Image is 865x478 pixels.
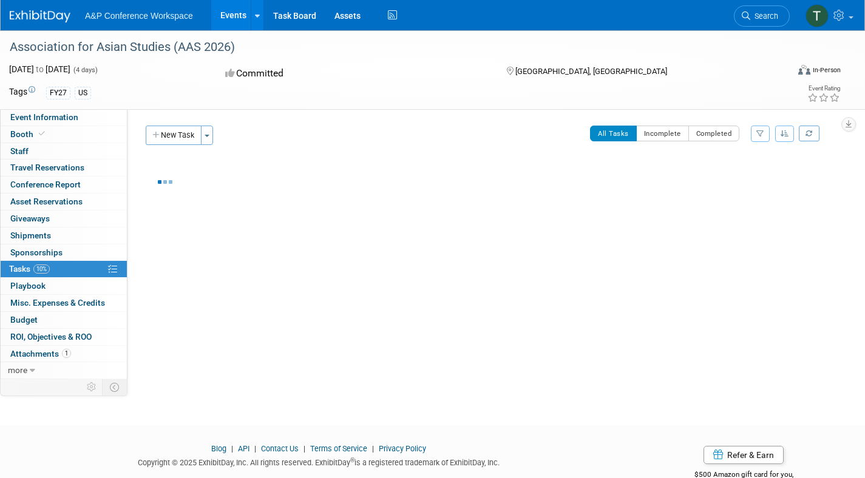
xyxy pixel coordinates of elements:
sup: ® [350,457,354,463]
span: Booth [10,129,47,139]
a: Terms of Service [310,444,367,453]
a: Playbook [1,278,127,294]
a: Shipments [1,227,127,244]
td: Tags [9,86,35,99]
span: [GEOGRAPHIC_DATA], [GEOGRAPHIC_DATA] [515,67,667,76]
button: All Tasks [590,126,637,141]
span: A&P Conference Workspace [85,11,193,21]
span: to [34,64,46,74]
span: Giveaways [10,214,50,223]
span: (4 days) [72,66,98,74]
div: Event Rating [807,86,840,92]
div: In-Person [812,66,841,75]
span: Conference Report [10,180,81,189]
a: Booth [1,126,127,143]
button: New Task [146,126,202,145]
span: Search [750,12,778,21]
span: | [251,444,259,453]
span: Misc. Expenses & Credits [10,298,105,308]
a: Misc. Expenses & Credits [1,295,127,311]
a: Refresh [799,126,819,141]
a: Asset Reservations [1,194,127,210]
img: Tia Ali [806,4,829,27]
a: Travel Reservations [1,160,127,176]
a: API [238,444,249,453]
span: Sponsorships [10,247,63,257]
a: Budget [1,312,127,328]
span: Tasks [9,264,50,274]
a: Staff [1,143,127,160]
img: ExhibitDay [10,10,70,22]
span: Shipments [10,231,51,240]
a: Event Information [1,109,127,126]
a: Conference Report [1,177,127,193]
span: 10% [33,264,50,274]
span: Playbook [10,281,46,291]
a: Contact Us [261,444,299,453]
a: Blog [211,444,226,453]
div: Copyright © 2025 ExhibitDay, Inc. All rights reserved. ExhibitDay is a registered trademark of Ex... [9,454,628,468]
i: Booth reservation complete [39,130,45,137]
a: Refer & Earn [704,446,784,464]
button: Incomplete [636,126,689,141]
a: Giveaways [1,210,127,227]
td: Personalize Event Tab Strip [81,379,103,395]
span: Budget [10,315,38,325]
div: Committed [222,63,487,84]
span: Travel Reservations [10,163,84,172]
a: Privacy Policy [379,444,426,453]
span: | [228,444,236,453]
span: ROI, Objectives & ROO [10,332,92,342]
div: Association for Asian Studies (AAS 2026) [5,36,770,58]
a: Sponsorships [1,244,127,261]
td: Toggle Event Tabs [103,379,127,395]
span: Asset Reservations [10,197,83,206]
a: Search [734,5,790,27]
div: FY27 [46,87,70,99]
a: Tasks10% [1,261,127,277]
span: Attachments [10,349,71,358]
a: ROI, Objectives & ROO [1,329,127,345]
div: Event Format [717,63,841,81]
span: [DATE] [DATE] [9,64,70,74]
a: more [1,362,127,379]
span: Staff [10,146,29,156]
div: US [75,87,91,99]
button: Completed [688,126,740,141]
a: Attachments1 [1,346,127,362]
span: Event Information [10,112,78,122]
img: loading... [158,180,172,184]
span: | [369,444,377,453]
span: | [300,444,308,453]
img: Format-Inperson.png [798,65,810,75]
span: more [8,365,27,375]
span: 1 [62,349,71,358]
